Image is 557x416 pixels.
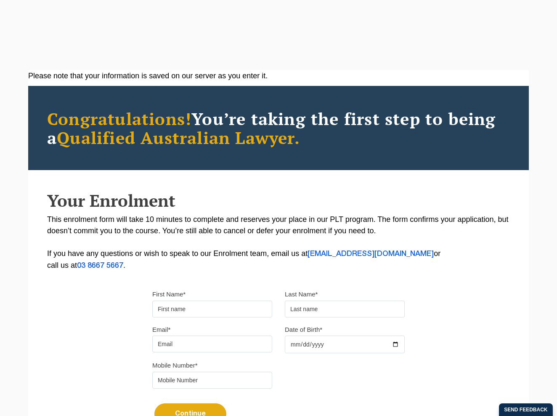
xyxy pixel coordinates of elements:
[47,107,191,130] span: Congratulations!
[285,325,322,334] label: Date of Birth*
[152,336,272,352] input: Email
[47,214,510,272] p: This enrolment form will take 10 minutes to complete and reserves your place in our PLT program. ...
[152,325,170,334] label: Email*
[47,191,510,210] h2: Your Enrolment
[285,290,318,299] label: Last Name*
[152,290,186,299] label: First Name*
[152,372,272,389] input: Mobile Number
[308,251,434,257] a: [EMAIL_ADDRESS][DOMAIN_NAME]
[28,70,529,82] div: Please note that your information is saved on our server as you enter it.
[47,109,510,147] h2: You’re taking the first step to being a
[152,361,198,370] label: Mobile Number*
[77,262,123,269] a: 03 8667 5667
[152,301,272,317] input: First name
[285,301,405,317] input: Last name
[57,126,300,149] span: Qualified Australian Lawyer.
